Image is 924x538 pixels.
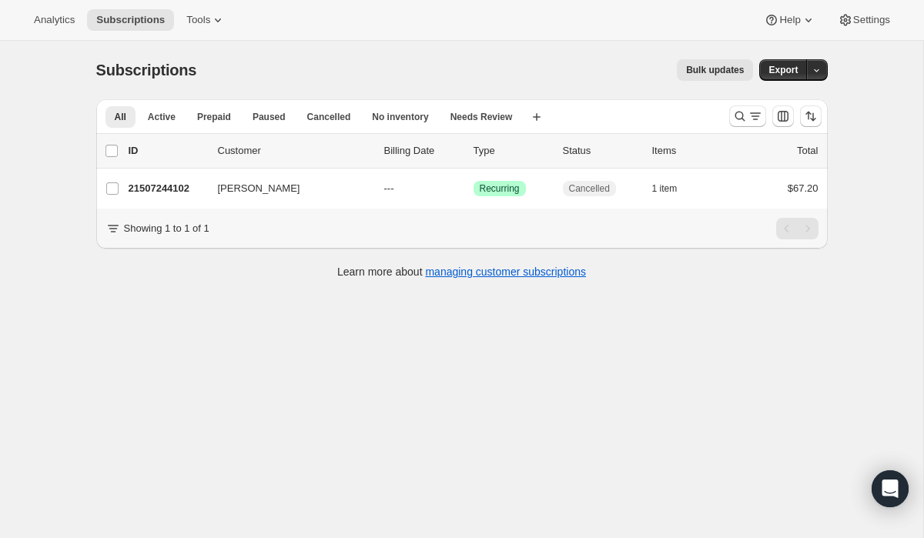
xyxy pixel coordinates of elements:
p: 21507244102 [129,181,206,196]
span: Settings [853,14,890,26]
span: 1 item [652,182,678,195]
span: Bulk updates [686,64,744,76]
span: $67.20 [788,182,819,194]
span: Export [768,64,798,76]
span: Prepaid [197,111,231,123]
span: Needs Review [450,111,513,123]
button: Help [755,9,825,31]
p: Customer [218,143,372,159]
p: Learn more about [337,264,586,279]
span: No inventory [372,111,428,123]
button: Subscriptions [87,9,174,31]
button: Export [759,59,807,81]
button: Analytics [25,9,84,31]
p: Billing Date [384,143,461,159]
span: Help [779,14,800,26]
span: Active [148,111,176,123]
div: Open Intercom Messenger [872,470,909,507]
p: Status [563,143,640,159]
button: Bulk updates [677,59,753,81]
p: Total [797,143,818,159]
button: 1 item [652,178,695,199]
span: [PERSON_NAME] [218,181,300,196]
span: --- [384,182,394,194]
button: Search and filter results [729,105,766,127]
button: Customize table column order and visibility [772,105,794,127]
span: Cancelled [569,182,610,195]
span: Tools [186,14,210,26]
div: 21507244102[PERSON_NAME]---SuccessRecurringCancelled1 item$67.20 [129,178,819,199]
button: Sort the results [800,105,822,127]
p: ID [129,143,206,159]
span: Subscriptions [96,62,197,79]
div: Type [474,143,551,159]
button: [PERSON_NAME] [209,176,363,201]
span: Analytics [34,14,75,26]
div: IDCustomerBilling DateTypeStatusItemsTotal [129,143,819,159]
button: Settings [829,9,899,31]
span: All [115,111,126,123]
span: Subscriptions [96,14,165,26]
div: Items [652,143,729,159]
nav: Pagination [776,218,819,239]
span: Cancelled [307,111,351,123]
p: Showing 1 to 1 of 1 [124,221,209,236]
button: Create new view [524,106,549,128]
span: Paused [253,111,286,123]
span: Recurring [480,182,520,195]
button: Tools [177,9,235,31]
a: managing customer subscriptions [425,266,586,278]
